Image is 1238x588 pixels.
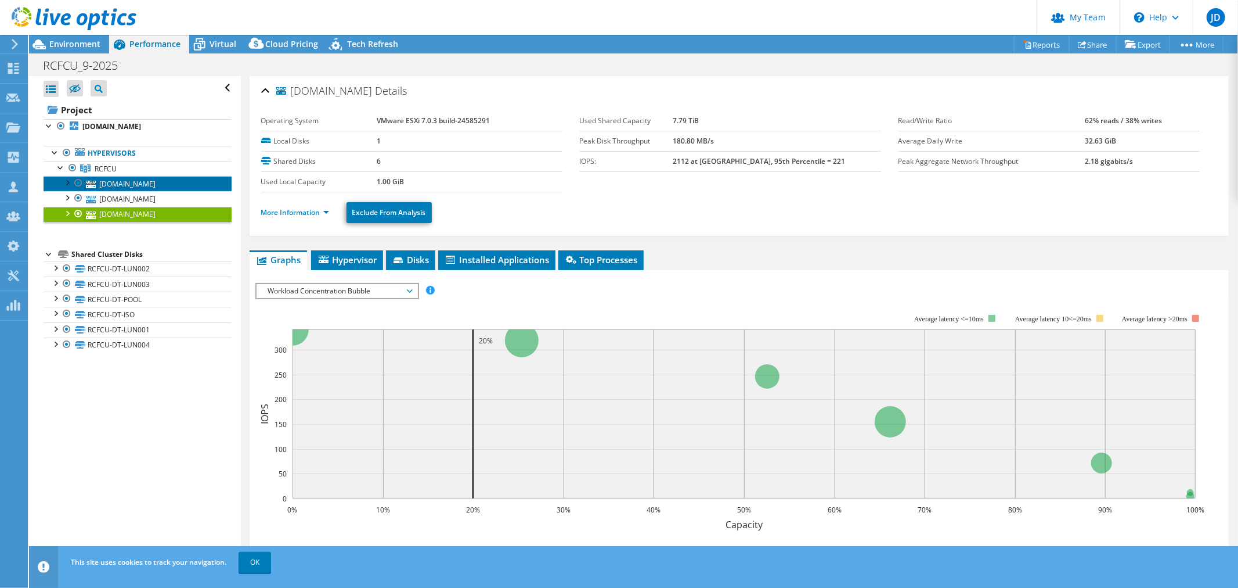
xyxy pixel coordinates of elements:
[275,420,287,429] text: 150
[1134,12,1145,23] svg: \n
[557,505,571,515] text: 30%
[479,336,493,346] text: 20%
[82,121,141,131] b: [DOMAIN_NAME]
[1116,35,1170,53] a: Export
[726,518,763,531] text: Capacity
[275,345,287,355] text: 300
[737,505,751,515] text: 50%
[1085,156,1134,166] b: 2.18 gigabits/s
[261,135,377,147] label: Local Disks
[265,38,318,49] span: Cloud Pricing
[275,370,287,380] text: 250
[914,315,984,323] tspan: Average latency <=10ms
[564,254,638,266] span: Top Processes
[44,101,232,119] a: Project
[275,444,287,454] text: 100
[898,135,1085,147] label: Average Daily Write
[44,322,232,338] a: RCFCU-DT-LUN001
[44,307,232,322] a: RCFCU-DT-ISO
[1170,35,1223,53] a: More
[828,505,842,515] text: 60%
[258,404,271,424] text: IOPS
[44,207,232,222] a: [DOMAIN_NAME]
[38,59,136,72] h1: RCFCU_9-2025
[44,146,232,161] a: Hypervisors
[239,552,271,573] a: OK
[347,38,398,49] span: Tech Refresh
[283,494,287,504] text: 0
[392,254,429,266] span: Disks
[129,38,181,49] span: Performance
[210,38,236,49] span: Virtual
[44,119,232,134] a: [DOMAIN_NAME]
[377,116,490,126] b: VMware ESXi 7.0.3 build-24585291
[1015,315,1092,323] tspan: Average latency 10<=20ms
[44,176,232,191] a: [DOMAIN_NAME]
[261,176,377,188] label: Used Local Capacity
[898,115,1085,127] label: Read/Write Ratio
[261,156,377,167] label: Shared Disks
[1207,8,1225,27] span: JD
[1121,315,1187,323] text: Average latency >20ms
[377,177,404,187] b: 1.00 GiB
[317,254,377,266] span: Hypervisor
[376,84,407,98] span: Details
[377,156,381,166] b: 6
[279,469,287,479] text: 50
[347,202,432,223] a: Exclude From Analysis
[44,277,232,292] a: RCFCU-DT-LUN003
[1098,505,1112,515] text: 90%
[95,164,117,174] span: RCFCU
[44,261,232,277] a: RCFCU-DT-LUN002
[287,505,297,515] text: 0%
[673,116,699,126] b: 7.79 TiB
[1186,505,1204,515] text: 100%
[262,284,412,298] span: Workload Concentration Bubble
[1069,35,1117,53] a: Share
[376,505,390,515] text: 10%
[49,38,100,49] span: Environment
[673,136,714,146] b: 180.80 MB/s
[261,207,329,217] a: More Information
[261,115,377,127] label: Operating System
[1014,35,1070,53] a: Reports
[1008,505,1022,515] text: 80%
[44,338,232,353] a: RCFCU-DT-LUN004
[466,505,480,515] text: 20%
[444,254,550,266] span: Installed Applications
[1085,116,1163,126] b: 62% reads / 38% writes
[71,248,232,261] div: Shared Cluster Disks
[580,156,673,167] label: IOPS:
[44,191,232,206] a: [DOMAIN_NAME]
[276,85,373,97] span: [DOMAIN_NAME]
[275,395,287,404] text: 200
[673,156,845,166] b: 2112 at [GEOGRAPHIC_DATA], 95th Percentile = 221
[44,161,232,176] a: RCFCU
[44,292,232,307] a: RCFCU-DT-POOL
[255,254,301,266] span: Graphs
[580,135,673,147] label: Peak Disk Throughput
[1085,136,1117,146] b: 32.63 GiB
[898,156,1085,167] label: Peak Aggregate Network Throughput
[580,115,673,127] label: Used Shared Capacity
[71,557,226,567] span: This site uses cookies to track your navigation.
[647,505,660,515] text: 40%
[918,505,932,515] text: 70%
[377,136,381,146] b: 1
